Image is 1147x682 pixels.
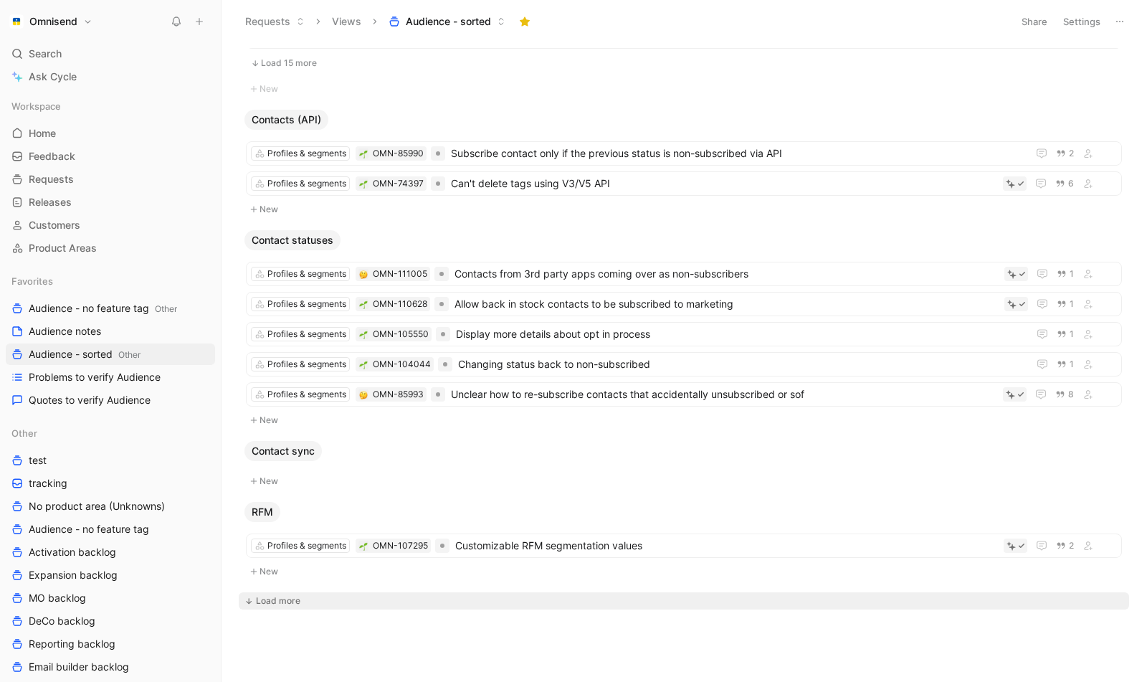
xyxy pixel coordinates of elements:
img: Omnisend [9,14,24,29]
div: Load more [256,594,300,608]
span: Allow back in stock contacts to be subscribed to marketing [454,295,999,313]
a: Profiles & segments🌱OMN-110628Allow back in stock contacts to be subscribed to marketing1 [246,292,1122,316]
span: Display more details about opt in process [456,326,1022,343]
span: Other [155,303,177,314]
button: New [244,412,1123,429]
span: Workspace [11,99,61,113]
span: Activation backlog [29,545,116,559]
div: Profiles & segments [267,327,346,341]
span: Customers [29,218,80,232]
span: Problems to verify Audience [29,370,161,384]
a: Requests [6,169,215,190]
a: Profiles & segments🌱OMN-105550Display more details about opt in process1 [246,322,1122,346]
h1: Omnisend [29,15,77,28]
span: Audience - no feature tag [29,522,149,536]
a: No product area (Unknowns) [6,496,215,517]
span: Email builder backlog [29,660,129,674]
span: 2 [1069,149,1074,158]
button: 1 [1054,326,1077,342]
button: Contacts (API) [244,110,328,130]
a: test [6,450,215,471]
a: Home [6,123,215,144]
button: 6 [1052,176,1077,191]
a: Profiles & segments🌱OMN-107295Customizable RFM segmentation values2 [246,534,1122,558]
button: 🌱 [358,179,368,189]
div: Profiles & segments [267,539,346,553]
div: Contact syncNew [239,441,1129,491]
span: Reporting backlog [29,637,115,651]
button: 2 [1053,538,1077,554]
a: Releases [6,191,215,213]
div: 🤔 [358,389,368,399]
div: Contacts (API)New [239,110,1129,219]
a: Email builder backlog [6,656,215,678]
div: Profiles & segments [267,387,346,402]
button: 🌱 [358,329,368,339]
span: 1 [1070,300,1074,308]
button: New [244,80,1123,98]
span: Releases [29,195,72,209]
span: Ask Cycle [29,68,77,85]
div: 🌱 [358,148,368,158]
a: Quotes to verify Audience [6,389,215,411]
div: 🌱 [358,299,368,309]
button: Requests [239,11,311,32]
button: 🌱 [358,541,368,551]
div: OMN-74397 [373,176,424,191]
span: 6 [1068,179,1074,188]
a: Profiles & segments🤔OMN-111005Contacts from 3rd party apps coming over as non-subscribers1 [246,262,1122,286]
a: Product Areas [6,237,215,259]
div: OMN-110628 [373,297,427,311]
a: Problems to verify Audience [6,366,215,388]
div: Profiles & segments [267,357,346,371]
span: 1 [1070,360,1074,369]
button: New [244,473,1123,490]
span: test [29,453,47,468]
span: 8 [1068,390,1074,399]
img: 🌱 [359,361,368,369]
img: 🌱 [359,150,368,158]
button: Load more [239,592,1129,610]
button: 1 [1054,266,1077,282]
div: OMN-105550 [373,327,429,341]
img: 🌱 [359,300,368,309]
div: Other [6,422,215,444]
a: Ask Cycle [6,66,215,87]
a: MO backlog [6,587,215,609]
span: Other [11,426,37,440]
div: Search [6,43,215,65]
span: Search [29,45,62,62]
button: New [244,201,1123,218]
a: Profiles & segments🌱OMN-85990Subscribe contact only if the previous status is non-subscribed via ... [246,141,1122,166]
button: Contact sync [244,441,322,461]
button: 🌱 [358,359,368,369]
span: tracking [29,476,67,491]
span: Subscribe contact only if the previous status is non-subscribed via API [451,145,1022,162]
a: Profiles & segments🌱OMN-74397Can't delete tags using V3/V5 API6 [246,171,1122,196]
button: 🤔 [358,269,368,279]
span: No product area (Unknowns) [29,499,165,513]
a: Activation backlog [6,541,215,563]
a: Audience notes [6,321,215,342]
a: Expansion backlog [6,564,215,586]
span: 2 [1069,541,1074,550]
span: Contact sync [252,444,315,458]
div: OMN-85993 [373,387,424,402]
button: New [244,563,1123,580]
div: Workspace [6,95,215,117]
span: 1 [1070,330,1074,338]
span: Audience - sorted [29,347,141,362]
div: Favorites [6,270,215,292]
a: Customers [6,214,215,236]
a: Profiles & segments🌱OMN-104044Changing status back to non-subscribed1 [246,352,1122,376]
span: Feedback [29,149,75,164]
a: Profiles & segments🤔OMN-85993Unclear how to re-subscribe contacts that accidentally unsubscribed ... [246,382,1122,407]
button: 2 [1053,146,1077,161]
button: Contact statuses [244,230,341,250]
div: OMN-104044 [373,357,431,371]
div: Profiles & segments [267,146,346,161]
a: Audience - no feature tagOther [6,298,215,319]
